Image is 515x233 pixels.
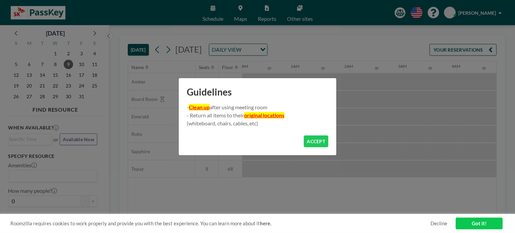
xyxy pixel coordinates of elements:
a: here. [260,220,271,226]
button: ACCEPT [304,135,328,147]
u: Clean up [189,104,210,110]
u: original locations [244,112,284,118]
span: Roomzilla requires cookies to work properly and provide you with the best experience. You can lea... [10,220,431,227]
p: - after using meeting room [187,103,328,111]
p: - Return all items to their [187,111,328,119]
h1: Guidelines [179,78,336,103]
a: Decline [431,220,447,227]
p: ㅤ(whiteboard, chairs, cables, etc) [187,119,328,127]
a: Got it! [456,218,503,229]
